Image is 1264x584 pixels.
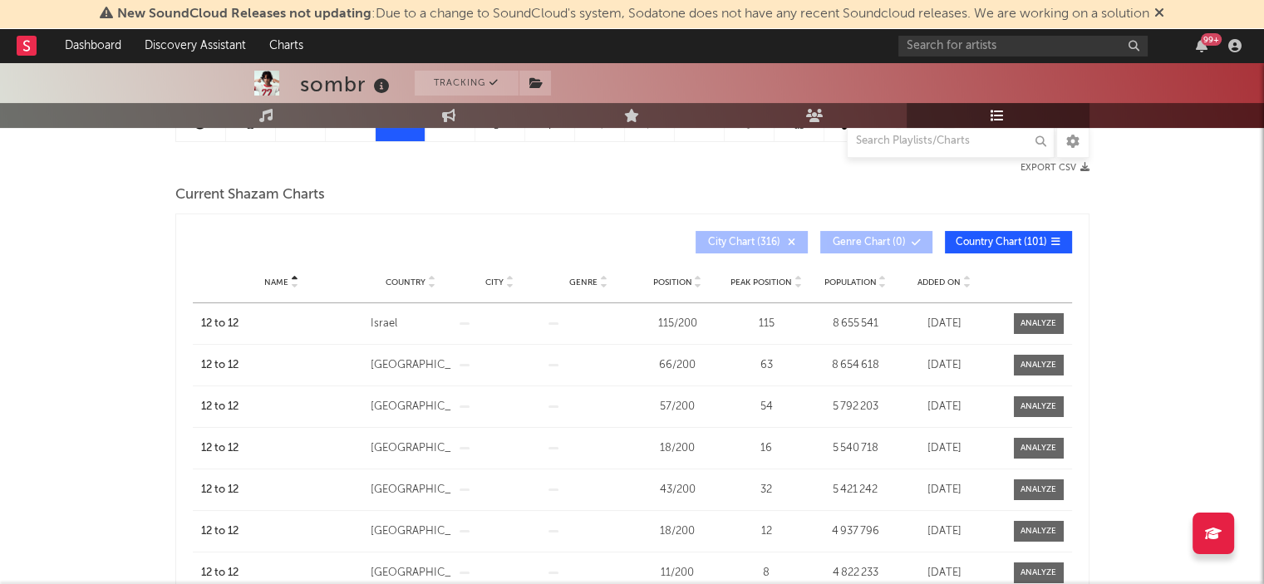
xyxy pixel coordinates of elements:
[831,238,907,248] span: Genre Chart ( 0 )
[904,565,985,582] div: [DATE]
[726,482,807,498] div: 32
[945,231,1072,253] button: Country Chart(101)
[726,399,807,415] div: 54
[371,316,451,332] div: Israel
[726,565,807,582] div: 8
[637,399,718,415] div: 57 / 200
[956,238,1047,248] span: Country Chart ( 101 )
[201,316,362,332] a: 12 to 12
[201,482,362,498] a: 12 to 12
[371,565,451,582] div: [GEOGRAPHIC_DATA]
[904,357,985,374] div: [DATE]
[117,7,1149,21] span: : Due to a change to SoundCloud's system, Sodatone does not have any recent Soundcloud releases. ...
[201,399,362,415] a: 12 to 12
[653,277,692,287] span: Position
[898,36,1148,56] input: Search for artists
[847,125,1055,158] input: Search Playlists/Charts
[569,277,598,287] span: Genre
[726,440,807,457] div: 16
[815,357,896,374] div: 8 654 618
[815,565,896,582] div: 4 822 233
[485,277,504,287] span: City
[637,482,718,498] div: 43 / 200
[201,565,362,582] a: 12 to 12
[371,357,451,374] div: [GEOGRAPHIC_DATA]
[824,277,877,287] span: Population
[371,440,451,457] div: [GEOGRAPHIC_DATA]
[371,399,451,415] div: [GEOGRAPHIC_DATA]
[815,399,896,415] div: 5 792 203
[386,277,425,287] span: Country
[201,440,362,457] a: 12 to 12
[371,523,451,540] div: [GEOGRAPHIC_DATA]
[300,71,394,98] div: sombr
[904,523,985,540] div: [DATE]
[904,440,985,457] div: [DATE]
[258,29,315,62] a: Charts
[696,231,808,253] button: City Chart(316)
[726,316,807,332] div: 115
[371,482,451,498] div: [GEOGRAPHIC_DATA]
[201,523,362,540] a: 12 to 12
[706,238,783,248] span: City Chart ( 316 )
[815,482,896,498] div: 5 421 242
[637,565,718,582] div: 11 / 200
[415,71,519,96] button: Tracking
[730,277,792,287] span: Peak Position
[1201,33,1222,46] div: 99 +
[117,7,371,21] span: New SoundCloud Releases not updating
[815,523,896,540] div: 4 937 796
[820,231,932,253] button: Genre Chart(0)
[1021,163,1089,173] button: Export CSV
[726,357,807,374] div: 63
[815,440,896,457] div: 5 540 718
[637,316,718,332] div: 115 / 200
[904,316,985,332] div: [DATE]
[904,399,985,415] div: [DATE]
[904,482,985,498] div: [DATE]
[1196,39,1207,52] button: 99+
[637,440,718,457] div: 18 / 200
[175,185,325,205] span: Current Shazam Charts
[53,29,133,62] a: Dashboard
[815,316,896,332] div: 8 655 541
[917,277,961,287] span: Added On
[1154,7,1164,21] span: Dismiss
[264,277,288,287] span: Name
[726,523,807,540] div: 12
[637,523,718,540] div: 18 / 200
[133,29,258,62] a: Discovery Assistant
[637,357,718,374] div: 66 / 200
[201,357,362,374] a: 12 to 12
